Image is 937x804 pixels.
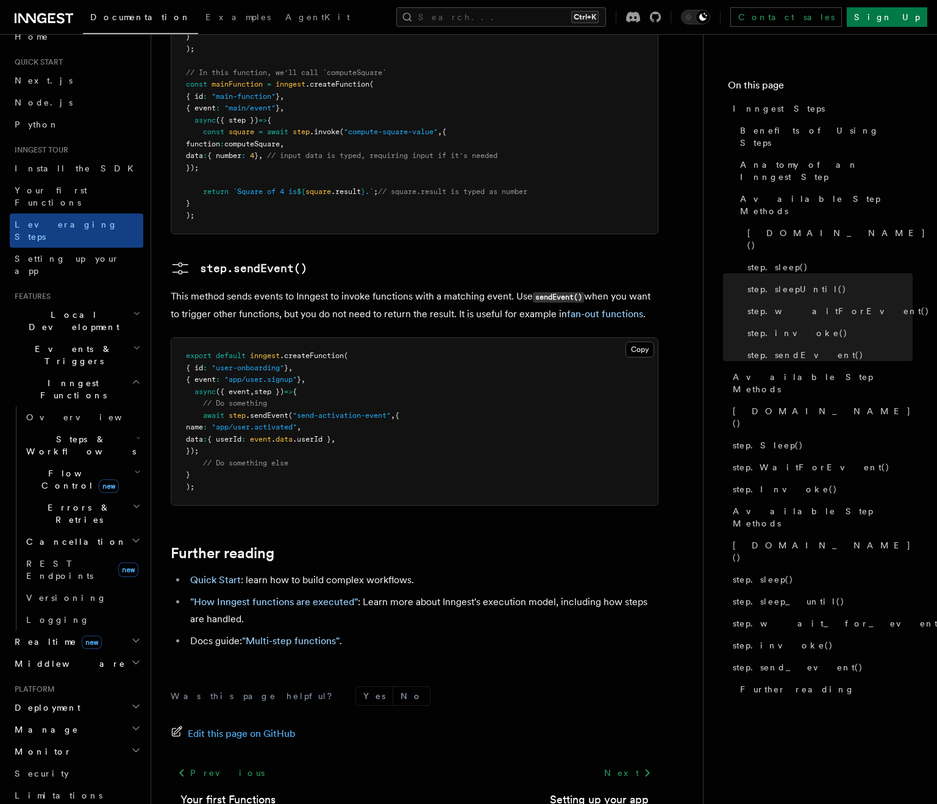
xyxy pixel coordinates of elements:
[224,104,276,112] span: "main/event"
[186,32,190,41] span: }
[297,423,301,431] span: ,
[90,12,191,22] span: Documentation
[229,411,246,420] span: step
[728,612,913,634] a: step.wait_for_event()
[293,435,331,443] span: .userId }
[203,399,267,407] span: // Do something
[733,439,803,451] span: step.Sleep()
[747,349,864,361] span: step.sendEvent()
[207,151,241,160] span: { number
[21,587,143,609] a: Versioning
[10,741,143,763] button: Monitor
[203,435,207,443] span: :
[250,387,254,396] span: ,
[26,412,152,422] span: Overview
[216,375,220,384] span: :
[26,615,90,625] span: Logging
[82,636,102,649] span: new
[728,534,913,569] a: [DOMAIN_NAME]()
[212,92,276,101] span: "main-function"
[278,4,357,33] a: AgentKit
[10,406,143,631] div: Inngest Functions
[733,595,845,608] span: step.sleep_until()
[10,697,143,719] button: Deployment
[740,193,913,217] span: Available Step Methods
[625,342,654,357] button: Copy
[21,462,143,497] button: Flow Controlnew
[395,411,399,420] span: {
[15,120,59,129] span: Python
[229,127,254,136] span: square
[310,127,340,136] span: .invoke
[186,199,190,207] span: }
[267,116,271,124] span: {
[10,658,126,670] span: Middleware
[10,92,143,113] a: Node.js
[15,185,87,207] span: Your first Functions
[391,411,395,420] span: ,
[733,505,913,529] span: Available Step Methods
[740,159,913,183] span: Anatomy of an Inngest Step
[171,545,274,562] a: Further reading
[735,188,913,222] a: Available Step Methods
[747,261,808,273] span: step.sleep()
[15,76,73,85] span: Next.js
[21,609,143,631] a: Logging
[200,260,307,277] pre: step.sendEvent()
[21,501,132,526] span: Errors & Retries
[10,372,143,406] button: Inngest Functions
[26,593,107,603] span: Versioning
[728,634,913,656] a: step.invoke()
[205,12,271,22] span: Examples
[187,633,658,650] li: Docs guide: .
[733,371,913,395] span: Available Step Methods
[21,406,143,428] a: Overview
[743,222,913,256] a: [DOMAIN_NAME]()
[10,719,143,741] button: Manage
[743,278,913,300] a: step.sleepUntil()
[21,433,136,458] span: Steps & Workflows
[171,259,307,278] a: step.sendEvent()
[288,364,293,372] span: ,
[15,98,73,107] span: Node.js
[203,127,224,136] span: const
[378,187,527,196] span: // square.result is typed as number
[271,435,276,443] span: .
[344,351,348,360] span: (
[438,127,442,136] span: ,
[331,435,335,443] span: ,
[847,7,927,27] a: Sign Up
[735,678,913,700] a: Further reading
[356,687,393,705] button: Yes
[212,364,284,372] span: "user-onboarding"
[203,92,207,101] span: :
[10,292,51,301] span: Features
[186,483,194,491] span: );
[198,4,278,33] a: Examples
[21,467,134,492] span: Flow Control
[187,572,658,589] li: : learn how to build complex workflows.
[10,745,72,758] span: Monitor
[293,411,391,420] span: "send-activation-event"
[241,151,246,160] span: :
[21,428,143,462] button: Steps & Workflows
[15,31,49,43] span: Home
[186,104,216,112] span: { event
[186,447,199,455] span: });
[186,163,199,172] span: });
[118,562,138,577] span: new
[571,11,599,23] kbd: Ctrl+K
[186,375,216,384] span: { event
[743,300,913,322] a: step.waitForEvent()
[216,104,220,112] span: :
[15,220,118,242] span: Leveraging Steps
[21,497,143,531] button: Errors & Retries
[10,304,143,338] button: Local Development
[10,377,132,401] span: Inngest Functions
[10,113,143,135] a: Python
[747,227,926,251] span: [DOMAIN_NAME]()
[267,151,497,160] span: // input data is typed, requiring input if it's needed
[728,456,913,478] a: step.WaitForEvent()
[276,92,280,101] span: }
[276,80,305,88] span: inngest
